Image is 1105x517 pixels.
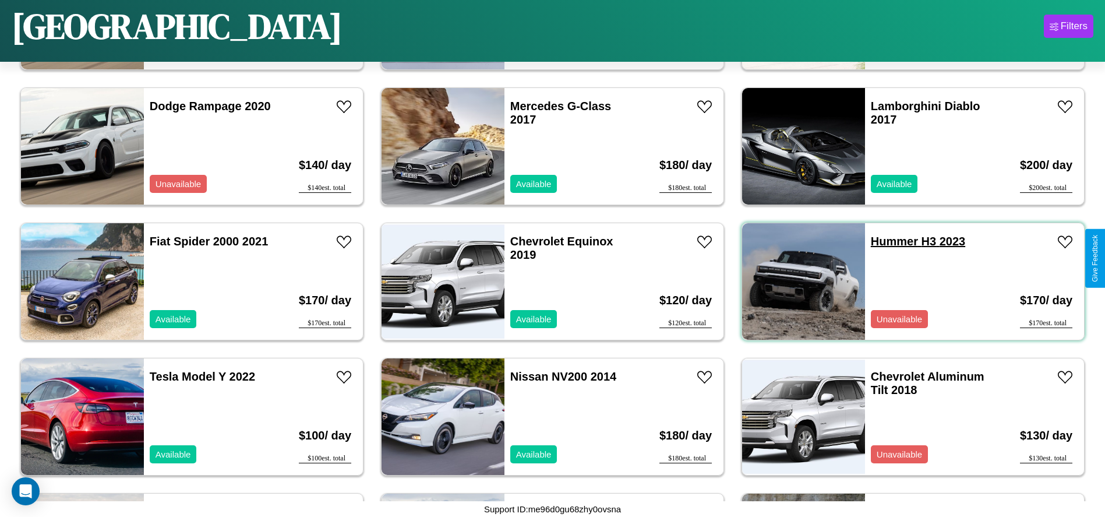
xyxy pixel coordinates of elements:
p: Available [156,446,191,462]
div: $ 170 est. total [1020,319,1072,328]
p: Unavailable [877,311,922,327]
a: Chevrolet Aluminum Tilt 2018 [871,370,984,396]
p: Available [877,176,912,192]
p: Unavailable [877,446,922,462]
h1: [GEOGRAPHIC_DATA] [12,2,343,50]
p: Available [156,311,191,327]
div: $ 130 est. total [1020,454,1072,463]
h3: $ 140 / day [299,147,351,184]
a: Mercedes G-Class 2017 [510,100,611,126]
div: Open Intercom Messenger [12,477,40,505]
button: Filters [1044,15,1093,38]
a: Dodge Rampage 2020 [150,100,271,112]
p: Unavailable [156,176,201,192]
h3: $ 180 / day [659,417,712,454]
h3: $ 180 / day [659,147,712,184]
div: $ 170 est. total [299,319,351,328]
a: Lamborghini Diablo 2017 [871,100,980,126]
h3: $ 100 / day [299,417,351,454]
p: Available [516,176,552,192]
h3: $ 200 / day [1020,147,1072,184]
div: $ 180 est. total [659,184,712,193]
div: $ 200 est. total [1020,184,1072,193]
a: Hummer H3 2023 [871,235,965,248]
h3: $ 120 / day [659,282,712,319]
a: Chevrolet Equinox 2019 [510,235,613,261]
a: Tesla Model Y 2022 [150,370,255,383]
div: $ 140 est. total [299,184,351,193]
div: Filters [1061,20,1088,32]
a: Nissan NV200 2014 [510,370,616,383]
h3: $ 170 / day [1020,282,1072,319]
h3: $ 170 / day [299,282,351,319]
p: Available [516,446,552,462]
div: Give Feedback [1091,235,1099,282]
div: $ 120 est. total [659,319,712,328]
a: Fiat Spider 2000 2021 [150,235,268,248]
div: $ 180 est. total [659,454,712,463]
p: Support ID: me96d0gu68zhy0ovsna [484,501,621,517]
h3: $ 130 / day [1020,417,1072,454]
p: Available [516,311,552,327]
div: $ 100 est. total [299,454,351,463]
